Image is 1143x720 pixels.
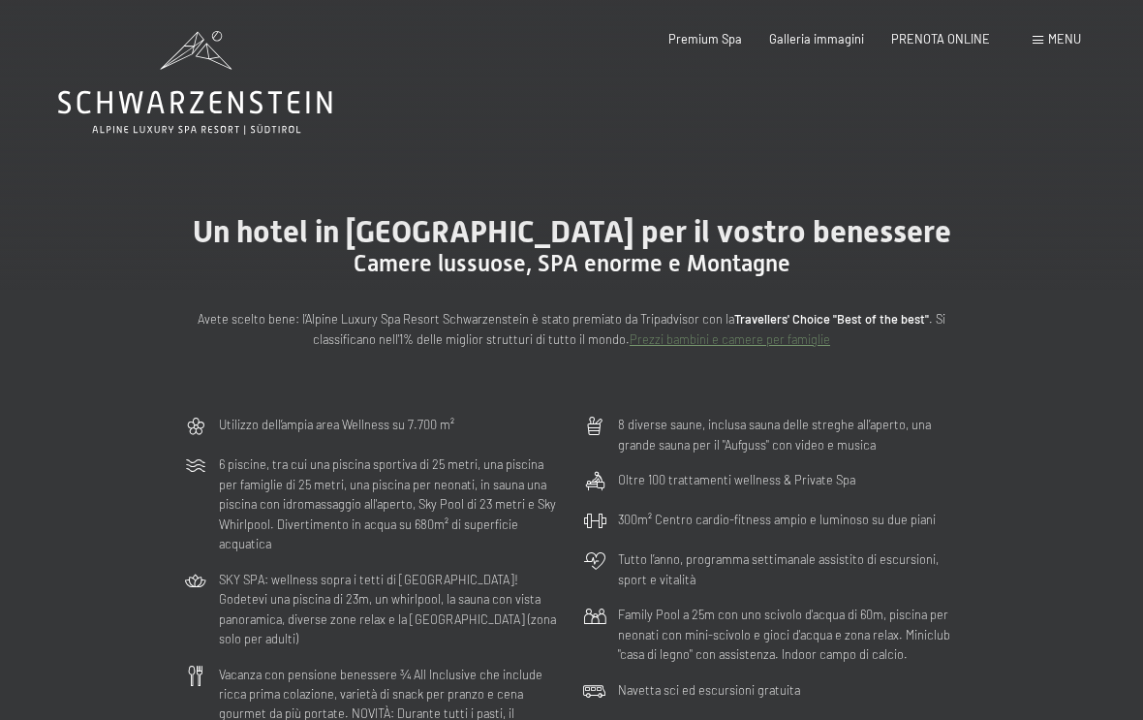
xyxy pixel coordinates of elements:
[184,309,959,349] p: Avete scelto bene: l’Alpine Luxury Spa Resort Schwarzenstein è stato premiato da Tripadvisor con ...
[668,31,742,47] a: Premium Spa
[219,570,560,649] p: SKY SPA: wellness sopra i tetti di [GEOGRAPHIC_DATA]! Godetevi una piscina di 23m, un whirlpool, ...
[618,680,800,700] p: Navetta sci ed escursioni gratuita
[769,31,864,47] a: Galleria immagini
[630,331,830,347] a: Prezzi bambini e camere per famiglie
[618,510,936,529] p: 300m² Centro cardio-fitness ampio e luminoso su due piani
[618,415,959,454] p: 8 diverse saune, inclusa sauna delle streghe all’aperto, una grande sauna per il "Aufguss" con vi...
[734,311,929,327] strong: Travellers' Choice "Best of the best"
[891,31,990,47] a: PRENOTA ONLINE
[193,213,951,250] span: Un hotel in [GEOGRAPHIC_DATA] per il vostro benessere
[618,605,959,664] p: Family Pool a 25m con uno scivolo d'acqua di 60m, piscina per neonati con mini-scivolo e gioci d'...
[219,454,560,553] p: 6 piscine, tra cui una piscina sportiva di 25 metri, una piscina per famiglie di 25 metri, una pi...
[354,250,790,277] span: Camere lussuose, SPA enorme e Montagne
[618,549,959,589] p: Tutto l’anno, programma settimanale assistito di escursioni, sport e vitalità
[219,415,454,434] p: Utilizzo dell‘ampia area Wellness su 7.700 m²
[618,470,855,489] p: Oltre 100 trattamenti wellness & Private Spa
[1048,31,1081,47] span: Menu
